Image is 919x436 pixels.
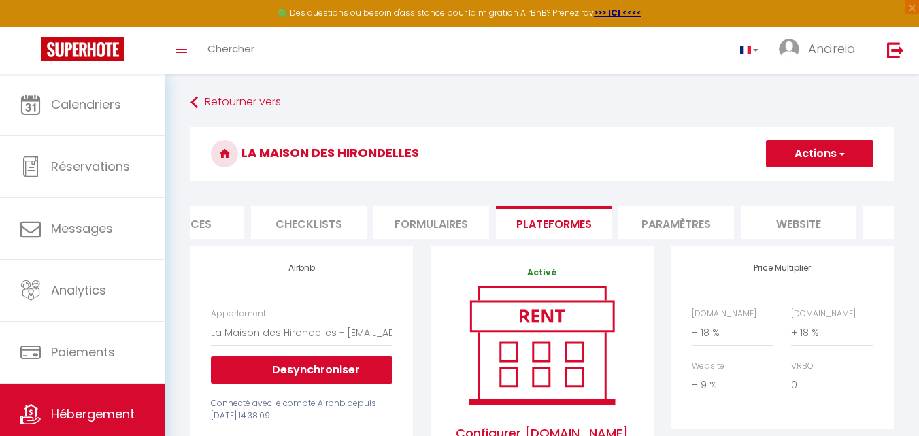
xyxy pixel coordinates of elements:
h3: La Maison des Hirondelles [190,127,894,181]
button: Desynchroniser [211,356,392,384]
span: Calendriers [51,96,121,113]
span: Andreia [808,40,856,57]
span: Chercher [207,41,254,56]
label: Website [692,360,724,373]
li: Checklists [251,206,367,239]
p: Activé [451,267,633,280]
span: Hébergement [51,405,135,422]
img: ... [779,39,799,59]
span: Paiements [51,343,115,360]
span: Réservations [51,158,130,175]
li: Formulaires [373,206,489,239]
li: website [741,206,856,239]
a: >>> ICI <<<< [594,7,641,18]
a: Chercher [197,27,265,74]
span: Analytics [51,282,106,299]
label: [DOMAIN_NAME] [791,307,856,320]
label: VRBO [791,360,814,373]
img: rent.png [455,280,629,410]
a: ... Andreia [769,27,873,74]
li: Paramètres [618,206,734,239]
img: Super Booking [41,37,124,61]
label: [DOMAIN_NAME] [692,307,756,320]
label: Appartement [211,307,266,320]
h4: Price Multiplier [692,263,873,273]
img: logout [887,41,904,58]
div: Connecté avec le compte Airbnb depuis [DATE] 14:38:09 [211,397,392,423]
h4: Airbnb [211,263,392,273]
button: Actions [766,140,873,167]
li: Plateformes [496,206,612,239]
a: Retourner vers [190,90,894,115]
span: Messages [51,220,113,237]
